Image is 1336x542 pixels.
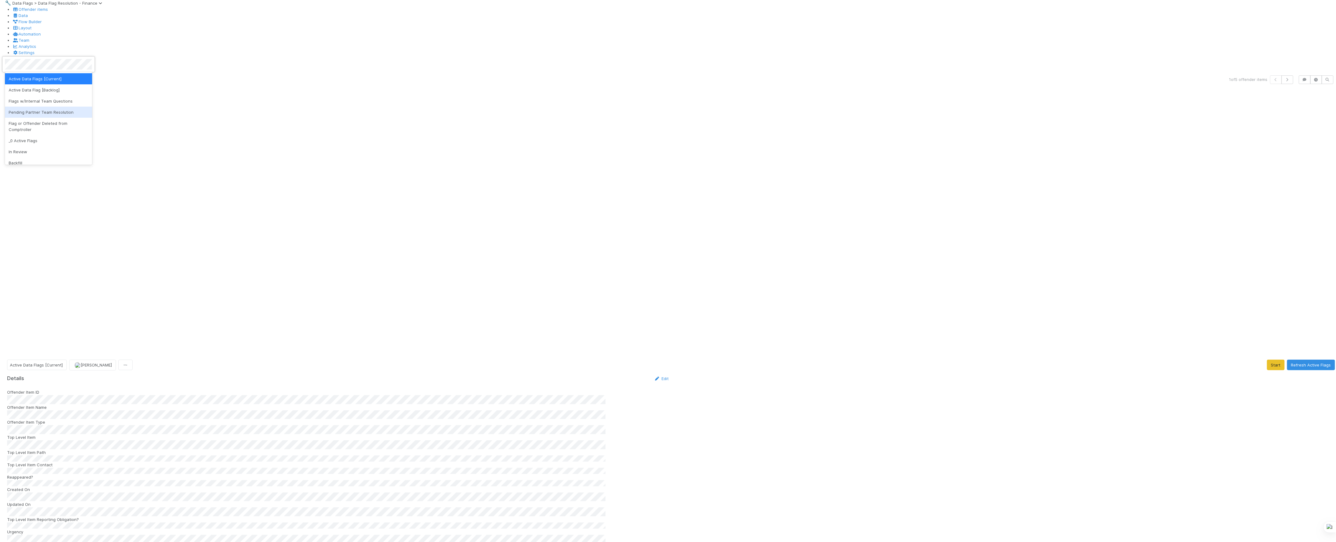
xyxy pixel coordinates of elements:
span: Active Data Flags [Current] [9,76,62,81]
span: In Review [9,149,27,154]
span: Flags w/Internal Team Questions [9,99,73,104]
span: Flag or Offender Deleted from Comptroller [9,121,67,132]
span: Backfill [9,160,22,165]
span: _0 Active Flags [9,138,37,143]
span: Active Data Flag [Backlog] [9,87,60,92]
span: Pending Partner Team Resolution [9,110,74,115]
